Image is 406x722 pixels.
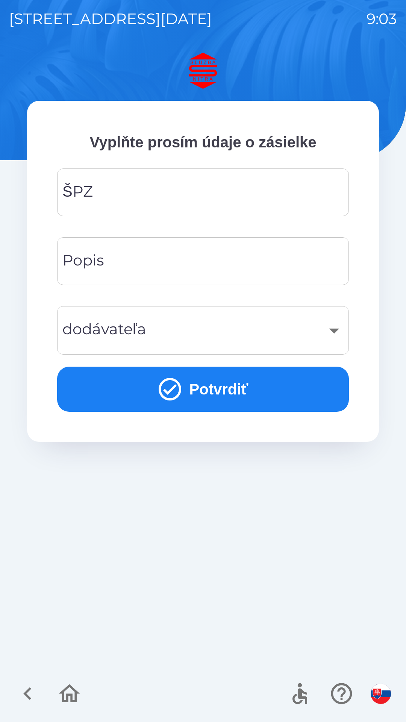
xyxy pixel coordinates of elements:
button: Potvrdiť [57,367,349,412]
p: 9:03 [367,8,397,30]
p: [STREET_ADDRESS][DATE] [9,8,212,30]
img: sk flag [371,684,391,704]
img: Logo [27,53,379,89]
p: Vyplňte prosím údaje o zásielke [57,131,349,153]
